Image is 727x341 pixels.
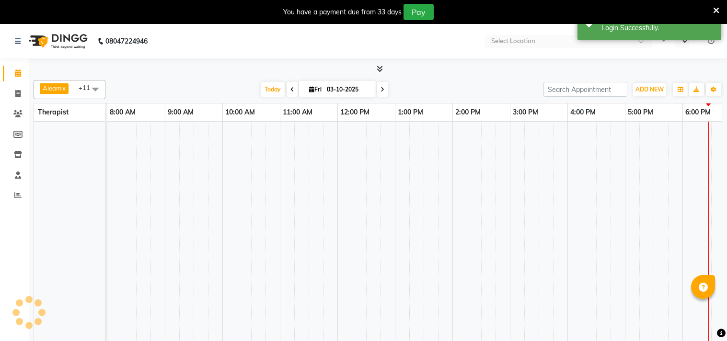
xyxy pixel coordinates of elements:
[404,4,434,20] button: Pay
[165,105,196,119] a: 9:00 AM
[625,105,656,119] a: 5:00 PM
[307,86,324,93] span: Fri
[510,105,541,119] a: 3:00 PM
[491,36,535,46] div: Select Location
[453,105,483,119] a: 2:00 PM
[601,23,714,33] div: Login Successfully.
[105,28,148,55] b: 08047224946
[633,83,666,96] button: ADD NEW
[280,105,315,119] a: 11:00 AM
[395,105,426,119] a: 1:00 PM
[107,105,138,119] a: 8:00 AM
[338,105,372,119] a: 12:00 PM
[223,105,257,119] a: 10:00 AM
[568,105,598,119] a: 4:00 PM
[543,82,627,97] input: Search Appointment
[683,105,713,119] a: 6:00 PM
[38,108,69,116] span: Therapist
[635,86,664,93] span: ADD NEW
[61,84,66,92] a: x
[283,7,402,17] div: You have a payment due from 33 days
[261,82,285,97] span: Today
[79,84,97,91] span: +11
[324,82,372,97] input: 2025-10-03
[43,84,61,92] span: Aleam
[24,28,90,55] img: logo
